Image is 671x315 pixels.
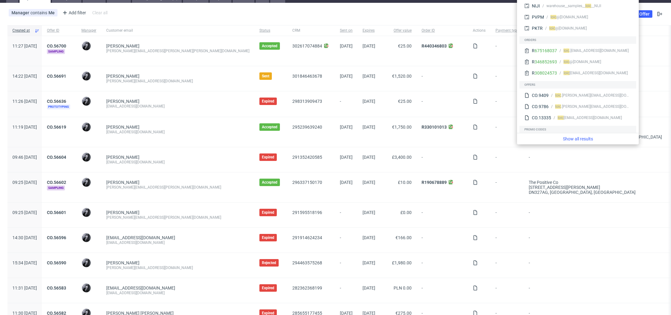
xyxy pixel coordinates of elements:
[558,115,622,121] div: [EMAIL_ADDRESS][DOMAIN_NAME]
[292,235,322,240] a: 291914624234
[532,92,549,98] div: CO.9409
[363,99,375,104] span: [DATE]
[340,180,353,185] span: [DATE]
[106,74,139,79] a: [PERSON_NAME]
[292,155,322,160] a: 291352420585
[47,285,66,290] a: CO.56583
[532,103,549,110] div: CO.9786
[106,99,139,104] a: [PERSON_NAME]
[82,153,91,162] img: Philippe Dubuy
[106,185,249,190] div: [PERSON_NAME][EMAIL_ADDRESS][PERSON_NAME][DOMAIN_NAME]
[12,74,37,79] span: 14:22 [DATE]
[558,116,564,120] span: loic
[529,190,662,195] div: DN327AG, [GEOGRAPHIC_DATA] , [GEOGRAPHIC_DATA]
[495,285,519,295] span: -
[398,43,412,48] span: €25.00
[47,210,66,215] a: CO.56601
[82,258,91,267] img: Philippe Dubuy
[262,180,277,185] span: Accepted
[588,3,601,9] div: __NIJI
[106,48,249,53] div: [PERSON_NAME][EMAIL_ADDRESS][PERSON_NAME][PERSON_NAME][DOMAIN_NAME]
[340,125,353,130] span: [DATE]
[82,72,91,80] img: Philippe Dubuy
[12,285,37,290] span: 11:31 [DATE]
[363,235,375,240] span: [DATE]
[262,125,277,130] span: Accepted
[11,10,30,15] span: Manager
[555,93,561,98] span: loic
[422,155,463,165] span: -
[292,43,322,48] a: 302617074884
[47,235,66,240] a: CO.56596
[529,210,662,220] span: -
[340,155,353,160] span: [DATE]
[532,115,551,121] div: CO.13335
[555,104,631,109] div: .[PERSON_NAME][EMAIL_ADDRESS][DOMAIN_NAME]
[394,285,412,290] span: PLN 0.00
[106,215,249,220] div: [PERSON_NAME][EMAIL_ADDRESS][PERSON_NAME][DOMAIN_NAME]
[47,49,65,54] span: Sampling
[340,43,353,48] span: [DATE]
[47,155,66,160] a: CO.56604
[262,99,274,104] span: Expired
[12,210,37,215] span: 09:25 [DATE]
[60,8,87,18] div: Add filter
[555,104,561,109] span: loic
[47,260,66,265] a: CO.56590
[106,28,249,33] span: Customer email
[106,265,249,270] div: [PERSON_NAME][EMAIL_ADDRESS][DOMAIN_NAME]
[535,59,557,64] a: 346852693
[106,290,249,295] div: [EMAIL_ADDRESS][DOMAIN_NAME]
[340,74,353,79] span: [DATE]
[519,36,636,44] div: Orders
[106,155,139,160] a: [PERSON_NAME]
[422,43,447,48] a: R440346803
[519,136,636,142] a: Show all results
[292,285,322,290] a: 282362368199
[398,99,412,104] span: €25.00
[106,104,249,109] div: [EMAIL_ADDRESS][DOMAIN_NAME]
[12,28,32,33] span: Created at
[340,99,353,109] span: -
[106,79,249,84] div: [PERSON_NAME][EMAIL_ADDRESS][DOMAIN_NAME]
[363,285,375,290] span: [DATE]
[12,155,37,160] span: 09:46 [DATE]
[529,155,662,165] span: -
[340,210,353,220] span: -
[340,28,353,33] span: Sent on
[106,125,139,130] a: [PERSON_NAME]
[363,260,375,265] span: [DATE]
[529,180,662,185] div: The Positive Co
[340,260,353,270] span: -
[340,285,353,295] span: -
[262,43,277,48] span: Accepted
[82,208,91,217] img: Philippe Dubuy
[48,10,55,15] div: Me
[532,59,557,65] div: R
[564,71,569,75] span: loic
[495,155,519,165] span: -
[546,3,588,9] div: warehouse__samples__
[47,43,66,48] a: CO.56700
[532,25,543,31] div: PKTR
[47,28,71,33] span: Offer ID
[532,70,557,76] div: R
[495,99,519,109] span: -
[363,210,375,215] span: [DATE]
[12,125,37,130] span: 11:19 [DATE]
[519,81,636,89] div: Offers
[82,284,91,292] img: Philippe Dubuy
[392,260,412,265] span: £1,980.00
[47,180,66,185] a: CO.56602
[392,125,412,130] span: €1,750.00
[473,28,486,33] span: Actions
[495,235,519,245] span: -
[495,125,519,139] span: -
[106,160,249,165] div: [EMAIL_ADDRESS][DOMAIN_NAME]
[82,233,91,242] img: Philippe Dubuy
[106,260,139,265] a: [PERSON_NAME]
[12,235,37,240] span: 14:30 [DATE]
[12,43,37,48] span: 11:27 [DATE]
[292,74,322,79] a: 301846463678
[259,28,282,33] span: Status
